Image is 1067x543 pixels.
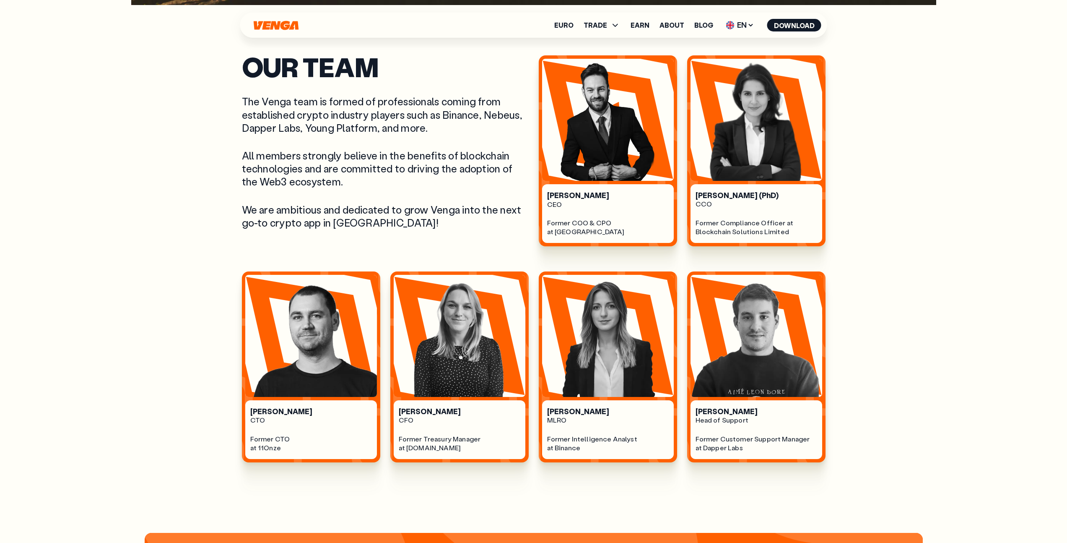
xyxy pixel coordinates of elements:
[242,149,529,188] p: All members strongly believe in the benefits of blockchain technologies and are committed to driv...
[767,19,821,31] button: Download
[694,22,713,29] a: Blog
[691,275,822,397] img: person image
[242,55,529,78] h2: Our Team
[539,271,677,462] a: person image[PERSON_NAME]MLROFormer Intelligence Analystat Binance
[687,55,826,246] a: person image[PERSON_NAME] (PhD)CCOFormer Compliance Officer at Blockchain Solutions Limited
[250,435,372,452] div: Former CTO at 11Onze
[539,55,677,246] a: person image[PERSON_NAME]CEOFormer COO & CPOat [GEOGRAPHIC_DATA]
[547,200,669,209] div: CEO
[547,416,669,425] div: MLRO
[696,191,817,200] div: [PERSON_NAME] (PhD)
[691,59,822,181] img: person image
[250,416,372,425] div: CTO
[696,416,817,425] div: Head of Support
[547,191,669,200] div: [PERSON_NAME]
[242,271,380,462] a: person image[PERSON_NAME]CTOFormer CTOat 11Onze
[547,435,669,452] div: Former Intelligence Analyst at Binance
[399,416,520,425] div: CFO
[696,200,817,209] div: CCO
[723,18,757,32] span: EN
[242,203,529,229] p: We are ambitious and dedicated to grow Venga into the next go-to crypto app in [GEOGRAPHIC_DATA]!
[542,59,674,181] img: person image
[687,271,826,462] a: person image[PERSON_NAME]Head of SupportFormer Customer Support Manager at Dapper Labs
[659,22,684,29] a: About
[696,407,817,416] div: [PERSON_NAME]
[253,21,300,30] svg: Home
[390,271,529,462] a: person image[PERSON_NAME]CFOFormer Treasury Managerat [DOMAIN_NAME]
[696,219,817,236] div: Former Compliance Officer at Blockchain Solutions Limited
[250,407,372,416] div: [PERSON_NAME]
[726,21,735,29] img: flag-uk
[547,219,669,236] div: Former COO & CPO at [GEOGRAPHIC_DATA]
[584,20,620,30] span: TRADE
[554,22,574,29] a: Euro
[399,435,520,452] div: Former Treasury Manager at [DOMAIN_NAME]
[542,275,674,397] img: person image
[547,407,669,416] div: [PERSON_NAME]
[394,275,525,397] img: person image
[631,22,649,29] a: Earn
[399,407,520,416] div: [PERSON_NAME]
[245,275,377,397] img: person image
[584,22,607,29] span: TRADE
[242,95,529,134] p: The Venga team is formed of professionals coming from established crypto industry players such as...
[696,435,817,452] div: Former Customer Support Manager at Dapper Labs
